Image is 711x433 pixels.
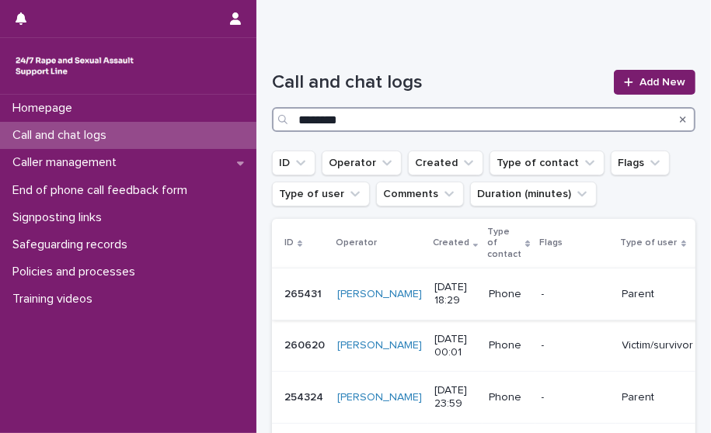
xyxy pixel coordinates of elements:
button: Flags [611,151,670,175]
p: 254324 [284,388,326,404]
p: End of phone call feedback form [6,183,200,198]
p: Call and chat logs [6,128,119,143]
button: Created [408,151,483,175]
a: [PERSON_NAME] [337,339,422,352]
p: 260620 [284,336,328,352]
button: Operator [322,151,402,175]
p: ID [284,234,294,251]
a: Add New [614,70,695,95]
button: Type of user [272,182,370,206]
p: Signposting links [6,210,114,225]
p: Created [433,234,469,251]
p: Victim/survivor [622,339,694,352]
p: Flags [540,234,563,251]
p: - [542,339,610,352]
p: Phone [489,339,528,352]
p: [DATE] 18:29 [434,281,476,307]
h1: Call and chat logs [272,71,605,94]
p: [DATE] 00:01 [434,333,476,359]
a: [PERSON_NAME] [337,288,422,301]
button: Duration (minutes) [470,182,597,206]
p: Phone [489,288,528,301]
p: Policies and processes [6,265,148,279]
input: Search [272,107,695,132]
p: Safeguarding records [6,237,140,252]
span: Add New [640,77,685,88]
button: Type of contact [490,151,605,175]
p: Parent [622,391,694,404]
p: Type of contact [487,223,521,263]
a: [PERSON_NAME] [337,391,422,404]
p: - [542,391,610,404]
p: Training videos [6,292,105,307]
p: Operator [336,234,377,251]
p: 265431 [284,285,325,301]
p: - [542,288,610,301]
p: Phone [489,391,528,404]
p: [DATE] 23:59 [434,384,476,410]
p: Type of user [621,234,678,251]
p: Parent [622,288,694,301]
p: Caller management [6,155,129,170]
img: rhQMoQhaT3yELyF149Cw [12,50,137,81]
button: ID [272,151,315,175]
button: Comments [376,182,464,206]
p: Homepage [6,101,85,116]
